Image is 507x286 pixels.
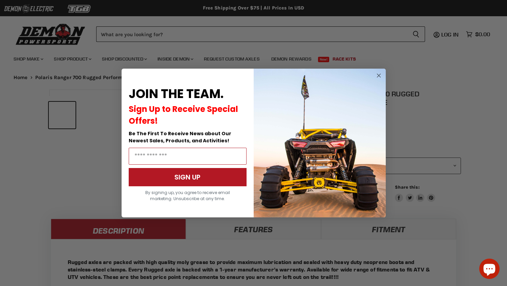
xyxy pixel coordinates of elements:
[129,148,247,165] input: Email Address
[129,130,231,144] span: Be The First To Receive News about Our Newest Sales, Products, and Activities!
[254,69,386,217] img: a9095488-b6e7-41ba-879d-588abfab540b.jpeg
[145,190,230,201] span: By signing up, you agree to receive email marketing. Unsubscribe at any time.
[129,168,247,186] button: SIGN UP
[129,85,224,102] span: JOIN THE TEAM.
[129,103,238,126] span: Sign Up to Receive Special Offers!
[477,259,502,281] inbox-online-store-chat: Shopify online store chat
[375,71,383,80] button: Close dialog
